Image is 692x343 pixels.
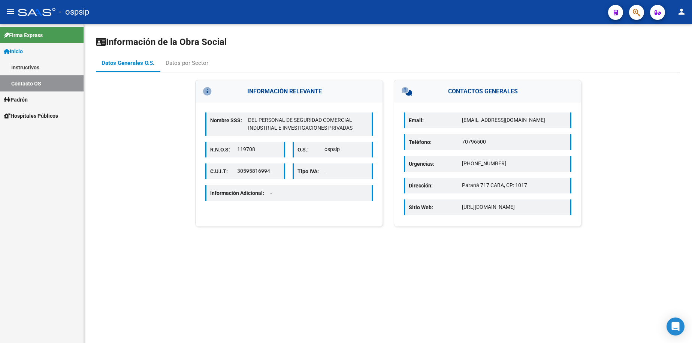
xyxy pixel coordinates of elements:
[196,80,383,103] h3: INFORMACIÓN RELEVANTE
[297,167,325,175] p: Tipo IVA:
[4,96,28,104] span: Padrón
[409,138,462,146] p: Teléfono:
[210,145,237,154] p: R.N.O.S:
[237,145,280,153] p: 119708
[210,167,237,175] p: C.U.I.T:
[166,59,208,67] div: Datos por Sector
[394,80,581,103] h3: CONTACTOS GENERALES
[325,167,368,175] p: -
[210,116,248,124] p: Nombre SSS:
[59,4,89,20] span: - ospsip
[6,7,15,16] mat-icon: menu
[677,7,686,16] mat-icon: person
[462,160,566,168] p: [PHONE_NUMBER]
[270,190,272,196] span: -
[4,112,58,120] span: Hospitales Públicos
[324,145,368,153] p: ospsip
[96,36,680,48] h1: Información de la Obra Social
[409,160,462,168] p: Urgencias:
[4,47,23,55] span: Inicio
[210,189,278,197] p: Información Adicional:
[4,31,43,39] span: Firma Express
[667,318,685,336] div: Open Intercom Messenger
[102,59,154,67] div: Datos Generales O.S.
[462,181,566,189] p: Paraná 717 CABA, CP: 1017
[462,138,566,146] p: 70796500
[462,116,566,124] p: [EMAIL_ADDRESS][DOMAIN_NAME]
[409,116,462,124] p: Email:
[248,116,368,132] p: DEL PERSONAL DE SEGURIDAD COMERCIAL INDUSTRIAL E INVESTIGACIONES PRIVADAS
[409,181,462,190] p: Dirección:
[297,145,324,154] p: O.S.:
[409,203,462,211] p: Sitio Web:
[462,203,566,211] p: [URL][DOMAIN_NAME]
[237,167,280,175] p: 30595816994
